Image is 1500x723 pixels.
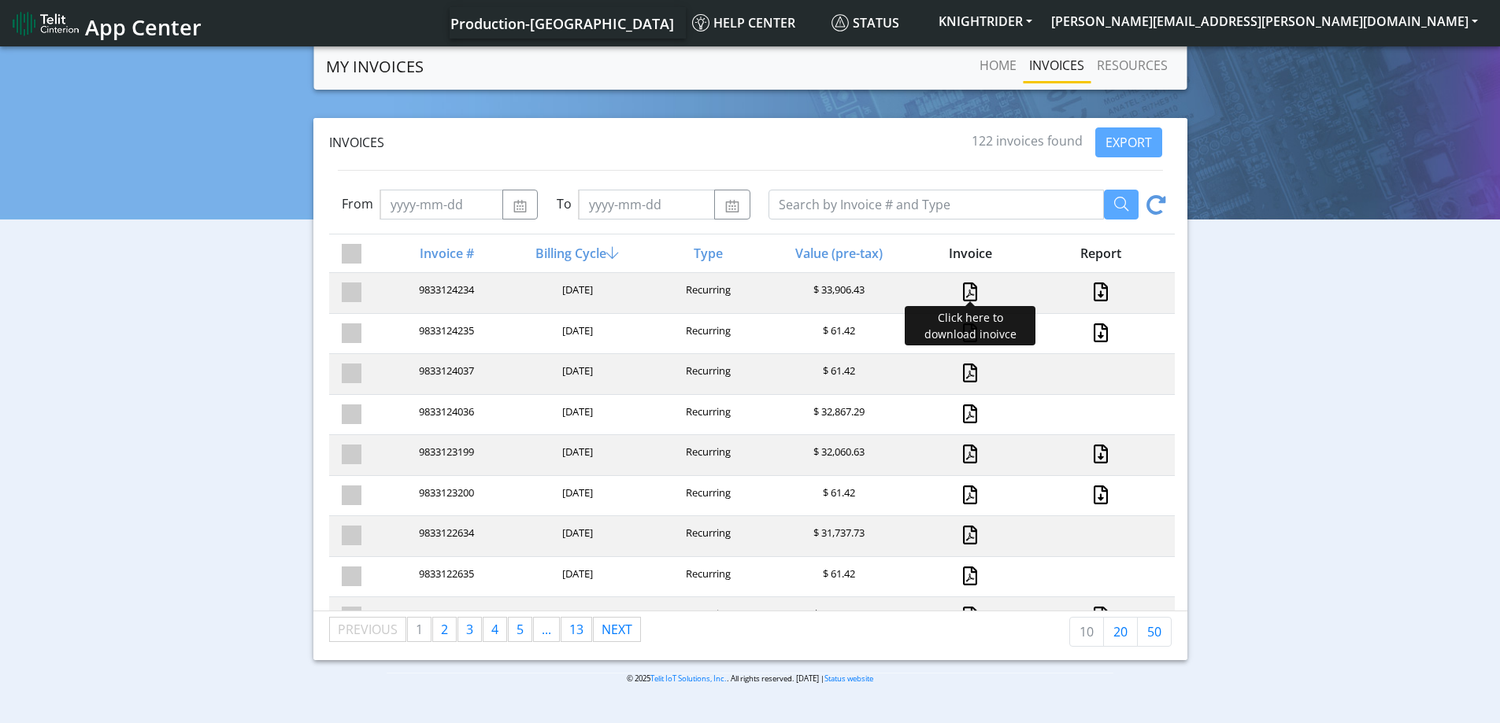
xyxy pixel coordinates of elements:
[831,14,849,31] img: status.svg
[13,6,199,40] a: App Center
[510,244,641,263] div: Billing Cycle
[380,526,510,547] div: 9833122634
[831,14,899,31] span: Status
[642,566,772,588] div: Recurring
[824,673,873,684] a: Status website
[338,621,398,638] span: Previous
[903,244,1034,263] div: Invoice
[1042,7,1487,35] button: [PERSON_NAME][EMAIL_ADDRESS][PERSON_NAME][DOMAIN_NAME]
[594,618,640,641] a: Next page
[510,566,641,588] div: [DATE]
[929,7,1042,35] button: KNIGHTRIDER
[380,566,510,588] div: 9833122635
[491,621,498,638] span: 4
[1034,244,1165,263] div: Report
[1095,127,1162,157] button: EXPORT
[642,363,772,385] div: Recurring
[642,282,772,304] div: Recurring
[642,607,772,628] div: Recurring
[542,621,551,638] span: ...
[692,14,709,31] img: knowledge.svg
[380,282,510,304] div: 9833124234
[513,200,528,212] img: calendar.svg
[450,7,673,39] a: Your current platform instance
[380,404,510,426] div: 9833124036
[772,444,903,466] div: $ 32,060.63
[1091,50,1174,81] a: RESOURCES
[441,621,448,638] span: 2
[380,444,510,466] div: 9833123199
[13,11,79,36] img: logo-telit-cinterion-gw-new.png
[686,7,825,39] a: Help center
[510,526,641,547] div: [DATE]
[380,244,510,263] div: Invoice #
[772,404,903,426] div: $ 32,867.29
[642,404,772,426] div: Recurring
[642,485,772,507] div: Recurring
[387,673,1113,684] p: © 2025 . All rights reserved. [DATE] |
[510,404,641,426] div: [DATE]
[569,621,583,638] span: 13
[642,323,772,345] div: Recurring
[578,190,715,219] input: yyyy-mm-dd
[380,190,503,219] input: yyyy-mm-dd
[85,13,202,42] span: App Center
[510,444,641,466] div: [DATE]
[772,282,903,304] div: $ 33,906.43
[329,617,642,642] ul: Pagination
[642,444,772,466] div: Recurring
[510,282,641,304] div: [DATE]
[1023,50,1091,81] a: INVOICES
[772,485,903,507] div: $ 61.42
[557,194,572,213] label: To
[772,607,903,628] div: $ 31,683.84
[642,244,772,263] div: Type
[380,485,510,507] div: 9833123200
[380,607,510,628] div: 9833122109
[380,323,510,345] div: 9833124235
[772,363,903,385] div: $ 61.42
[510,607,641,628] div: [DATE]
[972,132,1083,149] span: 122 invoices found
[825,7,929,39] a: Status
[326,51,424,83] a: MY INVOICES
[650,673,727,684] a: Telit IoT Solutions, Inc.
[772,244,903,263] div: Value (pre-tax)
[329,134,384,151] span: Invoices
[1103,617,1138,647] a: 20
[342,194,373,213] label: From
[769,190,1104,219] input: Search by Invoice # and Type
[642,526,772,547] div: Recurring
[772,566,903,588] div: $ 61.42
[380,363,510,385] div: 9833124037
[510,323,641,345] div: [DATE]
[772,323,903,345] div: $ 61.42
[1137,617,1172,647] a: 50
[724,200,739,212] img: calendar.svg
[517,621,524,638] span: 5
[510,485,641,507] div: [DATE]
[692,14,795,31] span: Help center
[905,306,1035,345] div: Click here to download inoivce
[466,621,473,638] span: 3
[416,621,423,638] span: 1
[772,526,903,547] div: $ 31,737.73
[450,14,674,33] span: Production-[GEOGRAPHIC_DATA]
[973,50,1023,81] a: Home
[510,363,641,385] div: [DATE]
